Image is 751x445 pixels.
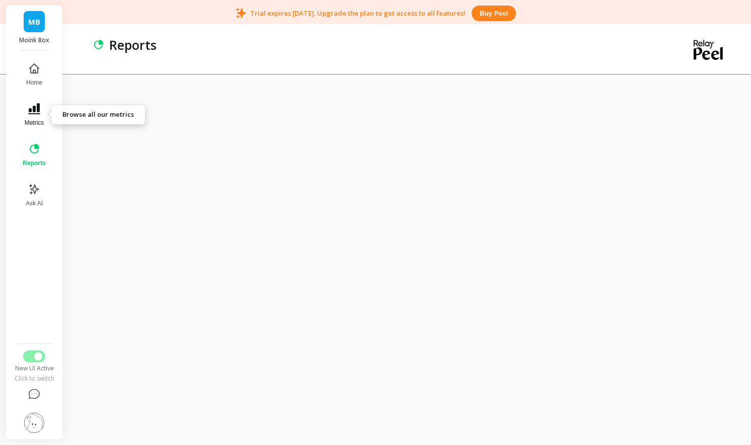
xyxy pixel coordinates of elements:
[13,407,55,439] button: Settings
[24,413,44,433] img: profile picture
[13,383,55,407] button: Help
[28,16,40,28] span: MB
[13,375,55,383] div: Click to switch
[23,350,45,362] button: Switch to Legacy UI
[25,119,44,127] span: Metrics
[13,364,55,373] div: New UI Active
[26,199,43,207] span: Ask AI
[17,137,51,173] button: Reports
[17,56,51,93] button: Home
[472,6,516,21] button: Buy peel
[109,36,157,53] p: Reports
[26,79,42,87] span: Home
[17,177,51,213] button: Ask AI
[16,36,53,44] p: Moink Box
[250,9,466,18] p: Trial expires [DATE]. Upgrade the plan to get access to all features!
[17,97,51,133] button: Metrics
[23,159,45,167] span: Reports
